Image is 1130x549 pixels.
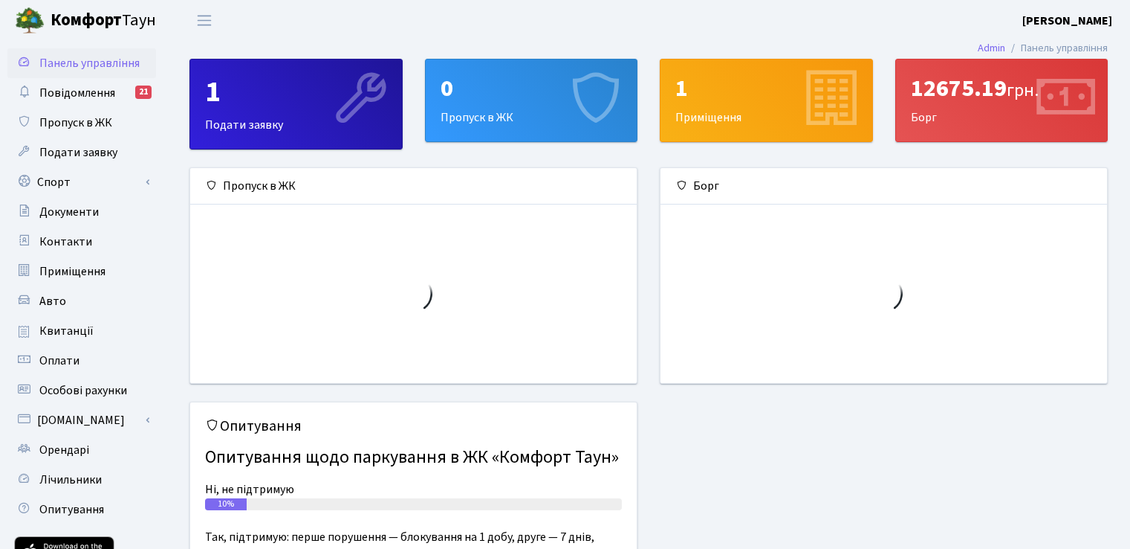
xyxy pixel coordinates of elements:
[7,108,156,138] a: Пропуск в ЖК
[1022,13,1112,29] b: [PERSON_NAME]
[189,59,403,150] a: 1Подати заявку
[51,8,122,32] b: Комфорт
[51,8,156,33] span: Таун
[660,60,872,141] div: Приміщення
[15,6,45,36] img: logo.png
[441,74,623,103] div: 0
[39,144,117,161] span: Подати заявку
[911,74,1093,103] div: 12675.19
[7,286,156,316] a: Авто
[205,74,387,110] div: 1
[190,168,637,205] div: Пропуск в ЖК
[7,316,156,346] a: Квитанції
[39,501,104,518] span: Опитування
[1005,40,1108,57] li: Панель управління
[205,417,622,435] h5: Опитування
[39,293,66,309] span: Авто
[660,168,1107,205] div: Борг
[7,465,156,495] a: Лічильники
[205,481,622,498] div: Ні, не підтримую
[7,435,156,465] a: Орендарі
[425,59,638,142] a: 0Пропуск в ЖК
[7,78,156,108] a: Повідомлення21
[39,472,102,488] span: Лічильники
[7,376,156,405] a: Особові рахунки
[1007,77,1039,103] span: грн.
[7,138,156,167] a: Подати заявку
[7,257,156,286] a: Приміщення
[1022,12,1112,30] a: [PERSON_NAME]
[7,197,156,227] a: Документи
[39,353,79,369] span: Оплати
[7,48,156,78] a: Панель управління
[660,59,873,142] a: 1Приміщення
[135,86,152,99] div: 21
[39,442,89,458] span: Орендарі
[7,495,156,524] a: Опитування
[675,74,857,103] div: 1
[205,441,622,475] h4: Опитування щодо паркування в ЖК «Комфорт Таун»
[39,204,99,220] span: Документи
[39,115,112,131] span: Пропуск в ЖК
[896,60,1108,141] div: Борг
[190,60,402,149] div: Подати заявку
[205,498,247,510] div: 10%
[955,33,1130,64] nav: breadcrumb
[7,167,156,197] a: Спорт
[39,263,105,280] span: Приміщення
[39,323,94,339] span: Квитанції
[7,405,156,435] a: [DOMAIN_NAME]
[7,227,156,257] a: Контакти
[978,40,1005,56] a: Admin
[186,8,223,33] button: Переключити навігацію
[39,382,127,399] span: Особові рахунки
[7,346,156,376] a: Оплати
[426,60,637,141] div: Пропуск в ЖК
[39,234,92,250] span: Контакти
[39,55,140,71] span: Панель управління
[39,85,115,101] span: Повідомлення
